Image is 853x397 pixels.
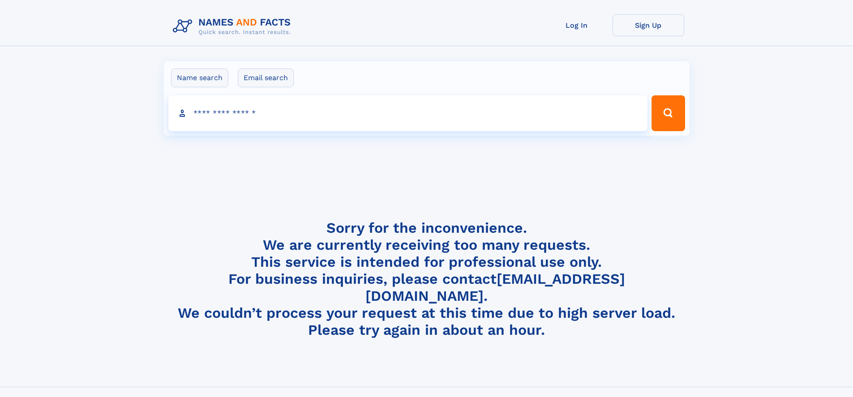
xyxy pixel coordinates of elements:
[238,68,294,87] label: Email search
[652,95,685,131] button: Search Button
[541,14,613,36] a: Log In
[169,14,298,38] img: Logo Names and Facts
[613,14,684,36] a: Sign Up
[169,219,684,339] h4: Sorry for the inconvenience. We are currently receiving too many requests. This service is intend...
[365,270,625,304] a: [EMAIL_ADDRESS][DOMAIN_NAME]
[171,68,228,87] label: Name search
[168,95,648,131] input: search input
